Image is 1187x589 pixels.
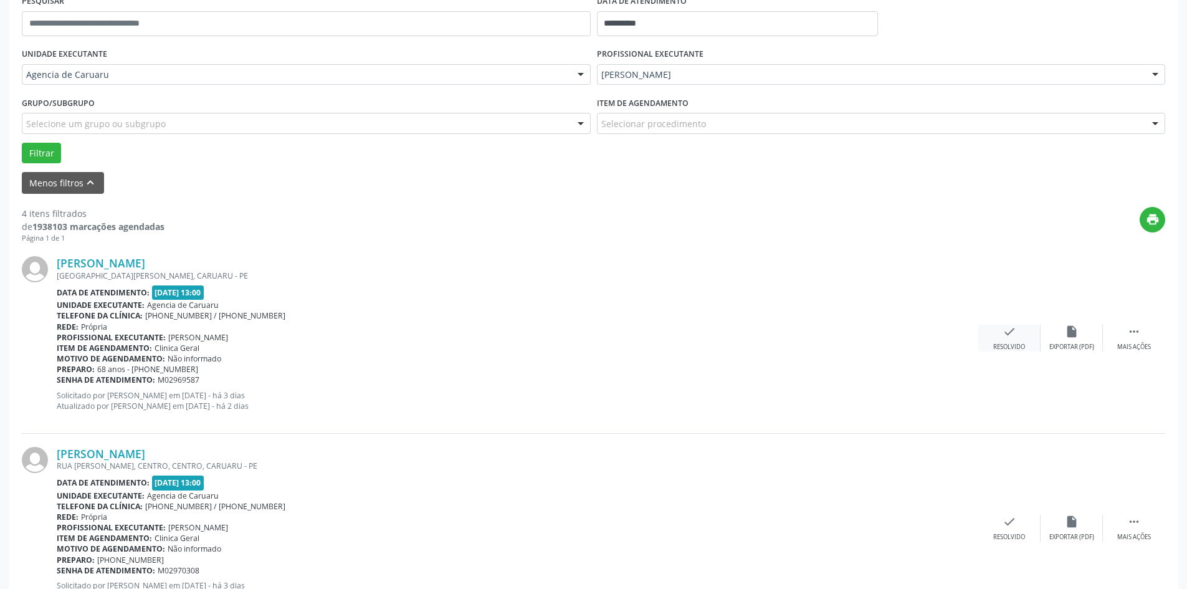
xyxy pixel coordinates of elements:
[158,375,199,385] span: M02969587
[147,300,219,310] span: Agencia de Caruaru
[57,332,166,343] b: Profissional executante:
[993,343,1025,352] div: Resolvido
[1127,515,1141,529] i: 
[57,501,143,512] b: Telefone da clínica:
[22,93,95,113] label: Grupo/Subgrupo
[83,176,97,189] i: keyboard_arrow_up
[1117,533,1151,542] div: Mais ações
[168,353,221,364] span: Não informado
[57,271,978,281] div: [GEOGRAPHIC_DATA][PERSON_NAME], CARUARU - PE
[22,172,104,194] button: Menos filtroskeyboard_arrow_up
[22,143,61,164] button: Filtrar
[57,565,155,576] b: Senha de atendimento:
[57,461,978,471] div: RUA [PERSON_NAME], CENTRO, CENTRO, CARUARU - PE
[1065,515,1079,529] i: insert_drive_file
[26,69,565,81] span: Agencia de Caruaru
[57,364,95,375] b: Preparo:
[152,476,204,490] span: [DATE] 13:00
[57,522,166,533] b: Profissional executante:
[22,45,107,64] label: UNIDADE EXECUTANTE
[152,285,204,300] span: [DATE] 13:00
[32,221,164,232] strong: 1938103 marcações agendadas
[57,477,150,488] b: Data de atendimento:
[601,69,1140,81] span: [PERSON_NAME]
[57,300,145,310] b: Unidade executante:
[57,390,978,411] p: Solicitado por [PERSON_NAME] em [DATE] - há 3 dias Atualizado por [PERSON_NAME] em [DATE] - há 2 ...
[597,45,703,64] label: PROFISSIONAL EXECUTANTE
[1140,207,1165,232] button: print
[1117,343,1151,352] div: Mais ações
[57,447,145,461] a: [PERSON_NAME]
[155,343,199,353] span: Clinica Geral
[147,491,219,501] span: Agencia de Caruaru
[57,544,165,554] b: Motivo de agendamento:
[22,256,48,282] img: img
[993,533,1025,542] div: Resolvido
[601,117,706,130] span: Selecionar procedimento
[1065,325,1079,338] i: insert_drive_file
[57,533,152,544] b: Item de agendamento:
[57,555,95,565] b: Preparo:
[1003,325,1016,338] i: check
[57,491,145,501] b: Unidade executante:
[57,375,155,385] b: Senha de atendimento:
[145,501,285,512] span: [PHONE_NUMBER] / [PHONE_NUMBER]
[155,533,199,544] span: Clinica Geral
[57,256,145,270] a: [PERSON_NAME]
[22,207,164,220] div: 4 itens filtrados
[97,555,164,565] span: [PHONE_NUMBER]
[1049,533,1094,542] div: Exportar (PDF)
[57,310,143,321] b: Telefone da clínica:
[1049,343,1094,352] div: Exportar (PDF)
[158,565,199,576] span: M02970308
[168,544,221,554] span: Não informado
[22,220,164,233] div: de
[97,364,198,375] span: 68 anos - [PHONE_NUMBER]
[1127,325,1141,338] i: 
[81,322,107,332] span: Própria
[57,287,150,298] b: Data de atendimento:
[1146,213,1160,226] i: print
[57,353,165,364] b: Motivo de agendamento:
[168,332,228,343] span: [PERSON_NAME]
[22,447,48,473] img: img
[57,343,152,353] b: Item de agendamento:
[57,512,79,522] b: Rede:
[145,310,285,321] span: [PHONE_NUMBER] / [PHONE_NUMBER]
[57,322,79,332] b: Rede:
[168,522,228,533] span: [PERSON_NAME]
[1003,515,1016,529] i: check
[22,233,164,244] div: Página 1 de 1
[26,117,166,130] span: Selecione um grupo ou subgrupo
[597,93,689,113] label: Item de agendamento
[81,512,107,522] span: Própria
